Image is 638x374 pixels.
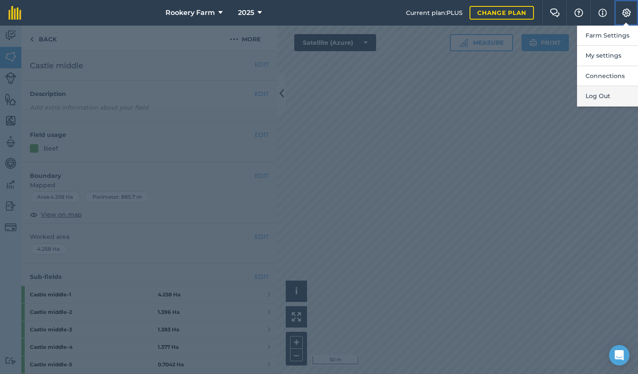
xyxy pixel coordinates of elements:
[574,9,584,17] img: A question mark icon
[577,86,638,106] button: Log Out
[577,66,638,86] button: Connections
[9,6,21,20] img: fieldmargin Logo
[406,8,463,17] span: Current plan : PLUS
[598,8,607,18] img: svg+xml;base64,PHN2ZyB4bWxucz0iaHR0cDovL3d3dy53My5vcmcvMjAwMC9zdmciIHdpZHRoPSIxNyIgaGVpZ2h0PSIxNy...
[238,8,254,18] span: 2025
[550,9,560,17] img: Two speech bubbles overlapping with the left bubble in the forefront
[621,9,632,17] img: A cog icon
[470,6,534,20] a: Change plan
[577,46,638,66] button: My settings
[577,26,638,46] button: Farm Settings
[165,8,215,18] span: Rookery Farm
[609,345,629,365] div: Open Intercom Messenger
